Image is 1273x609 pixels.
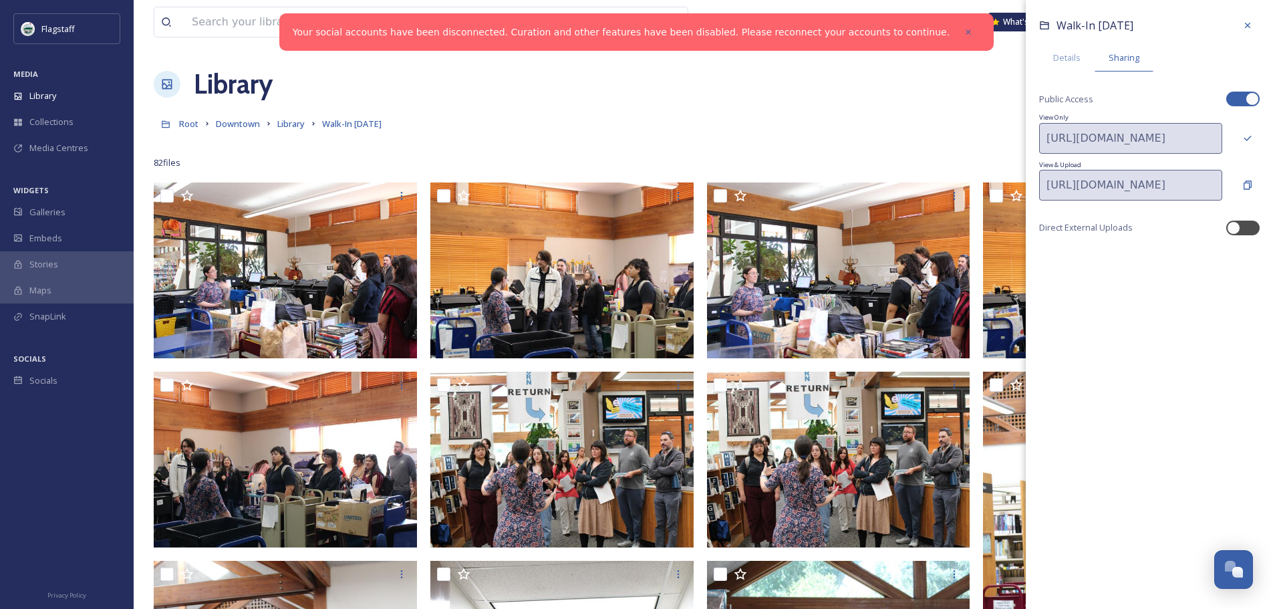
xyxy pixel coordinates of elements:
[13,185,49,195] span: WIDGETS
[707,372,970,547] img: IMG_7172.jpeg
[277,118,305,130] span: Library
[29,374,57,387] span: Socials
[29,232,62,245] span: Embeds
[216,118,260,130] span: Downtown
[430,372,694,547] img: IMG_7169.jpeg
[29,206,65,219] span: Galleries
[1039,221,1133,234] span: Direct External Uploads
[29,142,88,154] span: Media Centres
[13,354,46,364] span: SOCIALS
[47,591,86,600] span: Privacy Policy
[185,7,555,37] input: Search your library
[983,182,1246,358] img: IMG_7157.jpeg
[29,284,51,297] span: Maps
[1214,550,1253,589] button: Open Chat
[154,156,180,169] span: 82 file s
[29,116,74,128] span: Collections
[1056,18,1133,33] span: Walk-In [DATE]
[29,90,56,102] span: Library
[988,13,1055,31] a: What's New
[322,118,382,130] span: Walk-In [DATE]
[1053,51,1081,64] span: Details
[1039,160,1260,170] span: View & Upload
[47,586,86,602] a: Privacy Policy
[21,22,35,35] img: images%20%282%29.jpeg
[277,116,305,132] a: Library
[216,116,260,132] a: Downtown
[1109,51,1139,64] span: Sharing
[430,182,694,358] img: IMG_7155.jpeg
[154,372,417,547] img: IMG_7160.jpeg
[29,258,58,271] span: Stories
[13,69,38,79] span: MEDIA
[1039,113,1260,122] span: View Only
[194,64,273,104] a: Library
[179,116,198,132] a: Root
[41,23,75,35] span: Flagstaff
[1039,93,1093,106] span: Public Access
[179,118,198,130] span: Root
[29,310,66,323] span: SnapLink
[322,116,382,132] a: Walk-In [DATE]
[707,182,970,358] img: IMG_7163.jpeg
[293,25,950,39] a: Your social accounts have been disconnected. Curation and other features have been disabled. Plea...
[603,9,681,35] a: View all files
[154,182,417,358] img: IMG_7162.jpeg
